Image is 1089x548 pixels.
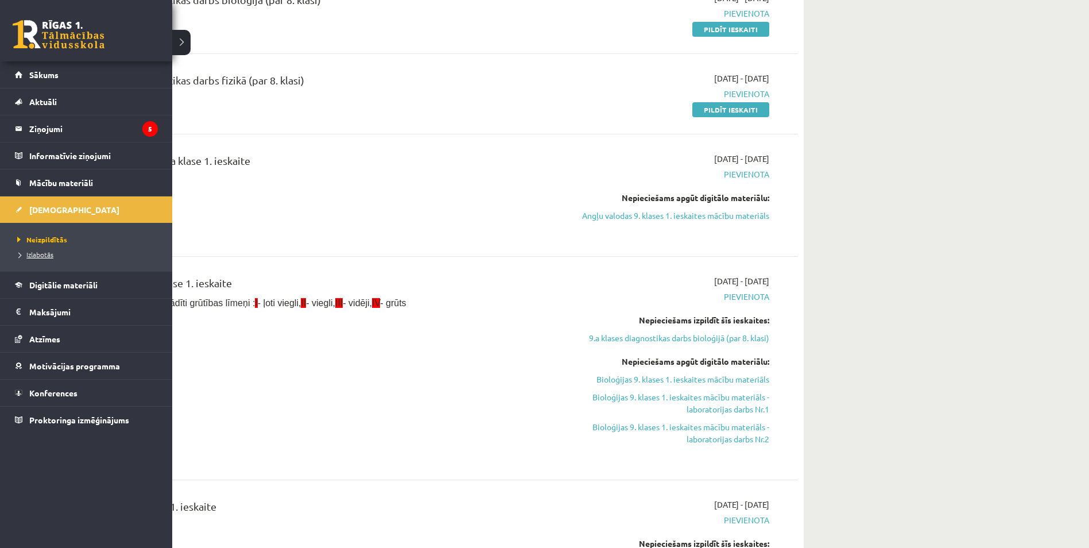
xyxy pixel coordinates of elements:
[15,380,158,406] a: Konferences
[14,249,161,260] a: Izlabotās
[15,61,158,88] a: Sākums
[714,72,769,84] span: [DATE] - [DATE]
[553,168,769,180] span: Pievienota
[14,234,161,245] a: Neizpildītās
[86,298,406,308] span: Pie uzdevumiem norādīti grūtības līmeņi : - ļoti viegli, - viegli, - vidēji, - grūts
[553,373,769,385] a: Bioloģijas 9. klases 1. ieskaites mācību materiāls
[553,514,769,526] span: Pievienota
[692,102,769,117] a: Pildīt ieskaiti
[714,499,769,511] span: [DATE] - [DATE]
[553,192,769,204] div: Nepieciešams apgūt digitālo materiālu:
[15,272,158,298] a: Digitālie materiāli
[29,142,158,169] legend: Informatīvie ziņojumi
[301,298,306,308] span: II
[29,204,119,215] span: [DEMOGRAPHIC_DATA]
[29,70,59,80] span: Sākums
[335,298,343,308] span: III
[15,353,158,379] a: Motivācijas programma
[692,22,769,37] a: Pildīt ieskaiti
[29,177,93,188] span: Mācību materiāli
[15,88,158,115] a: Aktuāli
[86,499,536,520] div: Fizika JK 9.a klase 1. ieskaite
[29,334,60,344] span: Atzīmes
[15,169,158,196] a: Mācību materiāli
[553,391,769,415] a: Bioloģijas 9. klases 1. ieskaites mācību materiāls - laboratorijas darbs Nr.1
[553,210,769,222] a: Angļu valodas 9. klases 1. ieskaites mācību materiāls
[255,298,257,308] span: I
[15,299,158,325] a: Maksājumi
[15,407,158,433] a: Proktoringa izmēģinājums
[15,326,158,352] a: Atzīmes
[29,361,120,371] span: Motivācijas programma
[29,115,158,142] legend: Ziņojumi
[29,299,158,325] legend: Maksājumi
[553,314,769,326] div: Nepieciešams izpildīt šīs ieskaites:
[86,275,536,296] div: Bioloģija JK 9.a klase 1. ieskaite
[13,20,104,49] a: Rīgas 1. Tālmācības vidusskola
[14,235,67,244] span: Neizpildītās
[29,388,77,398] span: Konferences
[86,153,536,174] div: Angļu valoda JK 9.a klase 1. ieskaite
[14,250,53,259] span: Izlabotās
[142,121,158,137] i: 5
[553,7,769,20] span: Pievienota
[15,142,158,169] a: Informatīvie ziņojumi
[553,88,769,100] span: Pievienota
[553,356,769,368] div: Nepieciešams apgūt digitālo materiālu:
[15,196,158,223] a: [DEMOGRAPHIC_DATA]
[553,421,769,445] a: Bioloģijas 9. klases 1. ieskaites mācību materiāls - laboratorijas darbs Nr.2
[29,280,98,290] span: Digitālie materiāli
[15,115,158,142] a: Ziņojumi5
[29,97,57,107] span: Aktuāli
[714,153,769,165] span: [DATE] - [DATE]
[372,298,380,308] span: IV
[86,72,536,94] div: 9.a klases diagnostikas darbs fizikā (par 8. klasi)
[553,332,769,344] a: 9.a klases diagnostikas darbs bioloģijā (par 8. klasi)
[29,415,129,425] span: Proktoringa izmēģinājums
[553,291,769,303] span: Pievienota
[714,275,769,287] span: [DATE] - [DATE]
